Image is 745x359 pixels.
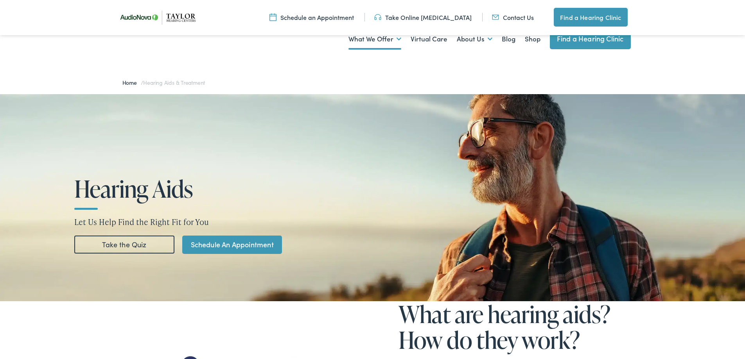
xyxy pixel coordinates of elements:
a: Find a Hearing Clinic [554,8,627,27]
span: Hearing Aids & Treatment [143,79,205,86]
h1: Hearing Aids [74,176,312,202]
a: What We Offer [348,25,401,54]
img: utility icon [374,13,381,21]
a: About Us [457,25,492,54]
a: Blog [502,25,515,54]
a: Take Online [MEDICAL_DATA] [374,13,472,21]
a: Find a Hearing Clinic [550,28,631,49]
a: Schedule An Appointment [182,236,282,254]
a: Schedule an Appointment [269,13,354,21]
a: Shop [525,25,540,54]
p: Let Us Help Find the Right Fit for You [74,216,671,228]
span: / [122,79,205,86]
a: Take the Quiz [74,236,174,254]
a: Contact Us [492,13,534,21]
img: utility icon [269,13,276,21]
a: Home [122,79,141,86]
a: Virtual Care [411,25,447,54]
img: utility icon [492,13,499,21]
